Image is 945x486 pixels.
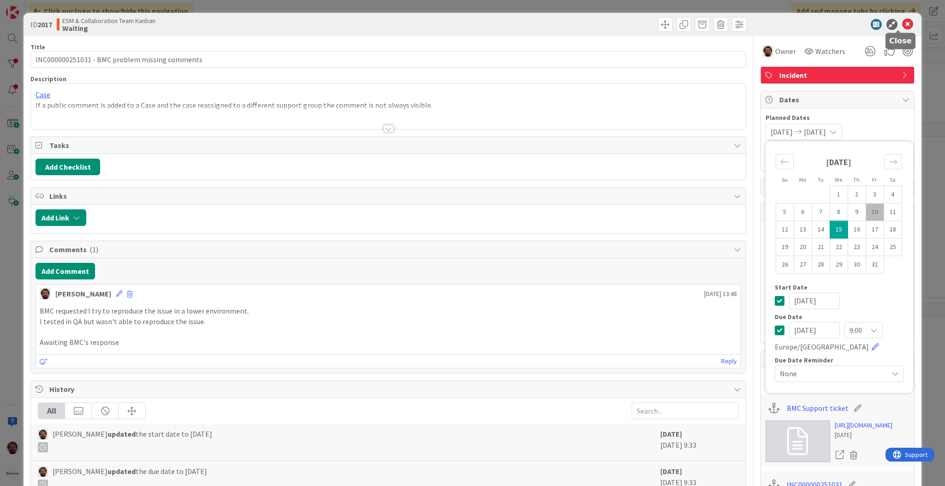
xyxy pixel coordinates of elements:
td: Choose Saturday, 2025/Oct/25 12:00 as your check-out date. It’s available. [884,238,902,256]
div: Calendar [766,146,912,284]
td: Choose Friday, 2025/Oct/24 12:00 as your check-out date. It’s available. [866,238,884,256]
td: Choose Monday, 2025/Oct/06 12:00 as your check-out date. It’s available. [794,203,812,221]
td: Choose Saturday, 2025/Oct/18 12:00 as your check-out date. It’s available. [884,221,902,238]
span: [DATE] 13:48 [704,289,737,299]
a: Reply [721,356,737,367]
td: Choose Monday, 2025/Oct/27 12:00 as your check-out date. It’s available. [794,256,812,273]
span: ( 1 ) [90,245,98,254]
span: Support [19,1,42,12]
button: Add Checklist [36,159,100,175]
b: [DATE] [660,429,682,439]
td: Choose Sunday, 2025/Oct/12 12:00 as your check-out date. It’s available. [776,221,794,238]
span: None [780,367,883,380]
td: Choose Wednesday, 2025/Oct/01 12:00 as your check-out date. It’s available. [830,186,848,203]
td: Choose Sunday, 2025/Oct/05 12:00 as your check-out date. It’s available. [776,203,794,221]
div: All [38,403,65,419]
td: Choose Thursday, 2025/Oct/23 12:00 as your check-out date. It’s available. [848,238,866,256]
h5: Close [889,36,912,45]
td: Choose Tuesday, 2025/Oct/07 12:00 as your check-out date. It’s available. [812,203,830,221]
strong: [DATE] [826,157,851,167]
td: Choose Friday, 2025/Oct/17 12:00 as your check-out date. It’s available. [866,221,884,238]
small: Su [782,176,788,183]
span: Start Date [775,284,807,290]
td: Choose Saturday, 2025/Oct/11 12:00 as your check-out date. It’s available. [884,203,902,221]
td: Choose Wednesday, 2025/Oct/22 12:00 as your check-out date. It’s available. [830,238,848,256]
b: Waiting [62,24,156,32]
span: Europe/[GEOGRAPHIC_DATA] [775,341,869,352]
img: AC [40,288,51,299]
span: Description [30,75,66,83]
span: Tasks [49,140,729,151]
small: We [835,176,842,183]
td: Choose Thursday, 2025/Oct/16 12:00 as your check-out date. It’s available. [848,221,866,238]
span: ID [30,19,52,30]
a: Case [36,90,50,99]
td: Selected as start date. Wednesday, 2025/Oct/15 12:00 [830,221,848,238]
button: Add Link [36,209,86,226]
td: Choose Friday, 2025/Oct/31 12:00 as your check-out date. It’s available. [866,256,884,273]
td: Choose Thursday, 2025/Oct/09 12:00 as your check-out date. It’s available. [848,203,866,221]
span: ESM & Collaboration Team Kanban [62,17,156,24]
td: Choose Thursday, 2025/Oct/30 12:00 as your check-out date. It’s available. [848,256,866,273]
button: Add Comment [36,263,95,279]
small: Fr [872,176,877,183]
td: Choose Saturday, 2025/Oct/04 12:00 as your check-out date. It’s available. [884,186,902,203]
span: Due Date [775,314,802,320]
td: Choose Tuesday, 2025/Oct/21 12:00 as your check-out date. It’s available. [812,238,830,256]
span: Watchers [815,46,845,57]
small: Tu [818,176,824,183]
small: Th [853,176,860,183]
span: Links [49,190,729,202]
span: 9:00 [849,324,862,337]
small: Sa [890,176,896,183]
td: Choose Tuesday, 2025/Oct/28 12:00 as your check-out date. It’s available. [812,256,830,273]
td: Choose Tuesday, 2025/Oct/14 12:00 as your check-out date. It’s available. [812,221,830,238]
b: updated [108,429,136,439]
b: updated [108,467,136,476]
td: Choose Wednesday, 2025/Oct/29 12:00 as your check-out date. It’s available. [830,256,848,273]
p: If a public comment is added to a Case and the case reassigned to a different support group the c... [36,100,741,111]
img: AC [38,467,48,477]
td: Choose Monday, 2025/Oct/13 12:00 as your check-out date. It’s available. [794,221,812,238]
p: Awaiting BMC's response [40,337,737,348]
span: Due Date Reminder [775,357,833,363]
input: YYYY/MM/DD [789,322,840,338]
td: Choose Wednesday, 2025/Oct/08 12:00 as your check-out date. It’s available. [830,203,848,221]
span: Incident [779,70,897,81]
input: Search... [632,403,739,419]
span: Owner [775,46,796,57]
img: AC [38,429,48,439]
img: AC [762,46,773,57]
div: Move backward to switch to the previous month. [776,154,794,169]
div: [PERSON_NAME] [55,288,111,299]
div: [DATE] [835,430,892,440]
span: Planned Dates [766,113,909,123]
div: [DATE] 9:33 [660,428,739,456]
span: [DATE] [771,126,793,137]
td: Choose Sunday, 2025/Oct/26 12:00 as your check-out date. It’s available. [776,256,794,273]
input: type card name here... [30,51,746,68]
span: Comments [49,244,729,255]
b: 2017 [37,20,52,29]
td: Choose Monday, 2025/Oct/20 12:00 as your check-out date. It’s available. [794,238,812,256]
span: [PERSON_NAME] the start date to [DATE] [53,428,212,452]
td: Choose Friday, 2025/Oct/03 12:00 as your check-out date. It’s available. [866,186,884,203]
span: Dates [779,94,897,105]
td: Choose Thursday, 2025/Oct/02 12:00 as your check-out date. It’s available. [848,186,866,203]
input: YYYY/MM/DD [789,292,840,309]
small: Mo [799,176,806,183]
p: BMC requested I try to reproduce the issue in a lower environment. [40,306,737,316]
span: History [49,384,729,395]
b: [DATE] [660,467,682,476]
a: Open [835,449,845,461]
div: Move forward to switch to the next month. [884,154,902,169]
a: [URL][DOMAIN_NAME] [835,421,892,430]
td: Choose Sunday, 2025/Oct/19 12:00 as your check-out date. It’s available. [776,238,794,256]
span: [DATE] [804,126,826,137]
p: I tested in QA but wasn't able to reproduce the issue. [40,316,737,327]
label: Title [30,43,45,51]
a: BMC Support ticket [787,403,849,414]
td: Choose Friday, 2025/Oct/10 12:00 as your check-out date. It’s available. [866,203,884,221]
